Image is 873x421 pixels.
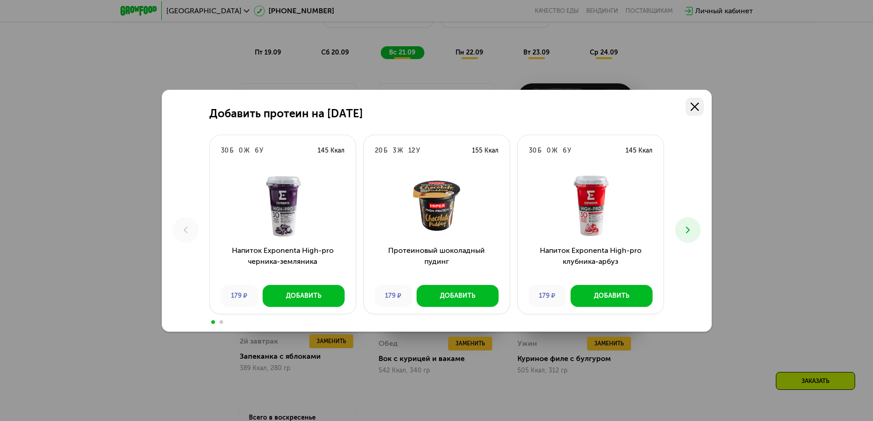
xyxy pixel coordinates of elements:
div: 179 ₽ [375,285,412,307]
div: 145 Ккал [318,146,345,155]
div: 179 ₽ [221,285,258,307]
button: Добавить [571,285,653,307]
div: Б [230,146,233,155]
div: 155 Ккал [472,146,499,155]
div: 0 [239,146,243,155]
div: 0 [547,146,551,155]
div: Добавить [594,291,629,301]
div: 3 [393,146,396,155]
h3: Напиток Exponenta High-pro черника-земляника [210,245,356,278]
button: Добавить [417,285,499,307]
div: У [259,146,263,155]
div: 12 [408,146,415,155]
div: Добавить [440,291,475,301]
img: Напиток Exponenta High-pro клубника-арбуз [525,174,656,238]
div: 6 [255,146,258,155]
div: Б [538,146,541,155]
div: У [416,146,420,155]
div: 179 ₽ [529,285,566,307]
div: 30 [529,146,537,155]
div: У [567,146,571,155]
h3: Напиток Exponenta High-pro клубника-арбуз [518,245,664,278]
div: 145 Ккал [626,146,653,155]
h2: Добавить протеин на [DATE] [209,107,363,120]
img: Протеиновый шоколадный пудинг [371,174,502,238]
div: Ж [552,146,557,155]
button: Добавить [263,285,345,307]
div: 30 [221,146,229,155]
div: 20 [375,146,383,155]
h3: Протеиновый шоколадный пудинг [364,245,510,278]
img: Напиток Exponenta High-pro черника-земляника [217,174,348,238]
div: Добавить [286,291,321,301]
div: 6 [563,146,566,155]
div: Ж [244,146,249,155]
div: Б [384,146,387,155]
div: Ж [397,146,403,155]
